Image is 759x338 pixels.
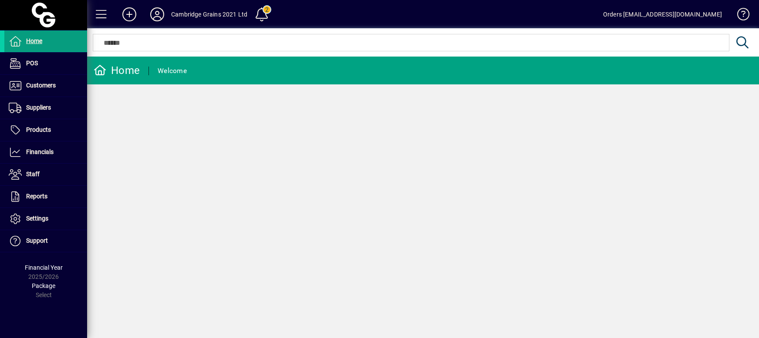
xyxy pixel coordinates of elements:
[32,282,55,289] span: Package
[26,171,40,177] span: Staff
[26,215,48,222] span: Settings
[26,148,54,155] span: Financials
[4,141,87,163] a: Financials
[731,2,748,30] a: Knowledge Base
[4,164,87,185] a: Staff
[115,7,143,22] button: Add
[4,230,87,252] a: Support
[26,126,51,133] span: Products
[603,7,722,21] div: Orders [EMAIL_ADDRESS][DOMAIN_NAME]
[25,264,63,271] span: Financial Year
[26,104,51,111] span: Suppliers
[4,97,87,119] a: Suppliers
[4,75,87,97] a: Customers
[26,37,42,44] span: Home
[26,82,56,89] span: Customers
[26,237,48,244] span: Support
[4,53,87,74] a: POS
[26,193,47,200] span: Reports
[158,64,187,78] div: Welcome
[4,119,87,141] a: Products
[171,7,247,21] div: Cambridge Grains 2021 Ltd
[26,60,38,67] span: POS
[94,64,140,77] div: Home
[4,208,87,230] a: Settings
[143,7,171,22] button: Profile
[4,186,87,207] a: Reports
